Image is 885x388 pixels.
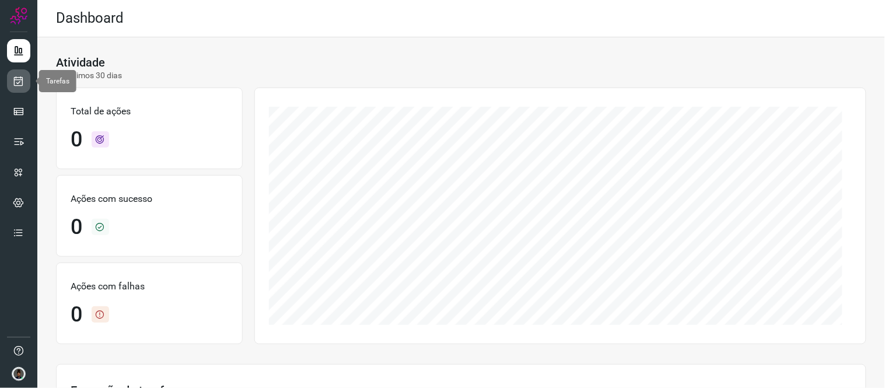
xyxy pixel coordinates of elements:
[71,192,228,206] p: Ações com sucesso
[71,302,82,327] h1: 0
[12,367,26,381] img: d44150f10045ac5288e451a80f22ca79.png
[56,55,105,69] h3: Atividade
[56,69,122,82] p: Últimos 30 dias
[71,127,82,152] h1: 0
[56,10,124,27] h2: Dashboard
[71,279,228,293] p: Ações com falhas
[46,77,69,85] span: Tarefas
[10,7,27,25] img: Logo
[71,215,82,240] h1: 0
[71,104,228,118] p: Total de ações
